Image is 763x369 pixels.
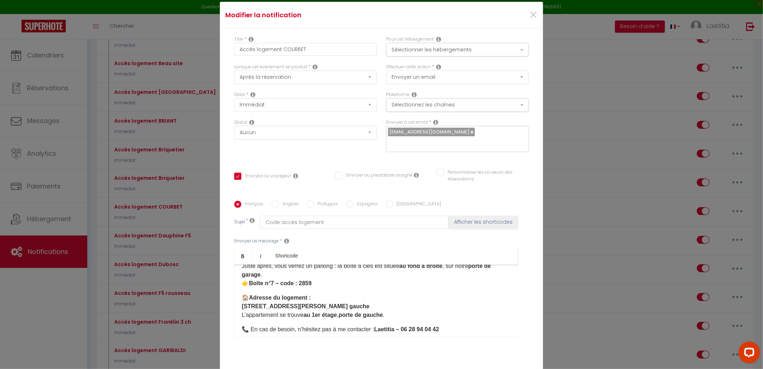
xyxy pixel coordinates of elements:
strong: porte de gauche [339,312,383,318]
i: This Rental [436,36,441,42]
span: × [529,4,538,26]
strong: porte de garage [242,263,491,278]
strong: au fond à droite [399,263,442,269]
p: Une fois devant l’agence, faites le tour en passant devant le chocolatier ([GEOGRAPHIC_DATA][PERS... [242,245,510,288]
a: Italic [252,247,269,264]
strong: Boîte n°7 – code : 2859 [249,280,311,286]
strong: au 1er étage [304,312,337,318]
i: Title [249,36,254,42]
label: Lorsque cet événement se produit [234,64,307,70]
label: Plateforme [386,91,410,98]
button: Sélectionner les hébergements [386,43,529,56]
i: Recipient [433,119,438,125]
strong: [STREET_ADDRESS][PERSON_NAME] gauche [242,303,370,309]
label: Délai [234,91,245,98]
i: Envoyer au prestataire si il est assigné [414,172,419,178]
label: Sujet [234,219,245,226]
a: Bold [234,247,252,264]
label: Espagnol [353,201,378,209]
label: Envoyer à cet email [386,119,428,126]
h4: Modifier la notification [225,10,430,20]
label: Envoyer ce message [234,238,279,245]
label: Titre [234,36,243,43]
label: Portugais [314,201,338,209]
button: Sélectionnez les chaînes [386,98,529,112]
label: Français [241,201,263,209]
label: Anglais [279,201,299,209]
span: [EMAIL_ADDRESS][DOMAIN_NAME] [389,128,470,135]
label: Pour cet hébergement [386,36,434,43]
i: Message [284,238,289,244]
i: Booking status [249,119,254,125]
i: Action Type [436,64,441,70]
a: Shortcode [269,247,304,264]
i: Subject [250,218,255,223]
label: [GEOGRAPHIC_DATA] [393,201,441,209]
i: Action Channel [412,92,417,97]
strong: Laetitia – 06 28 94 04 42 [374,326,439,332]
label: Effectuer cette action [386,64,431,70]
i: Action Time [250,92,255,97]
iframe: LiveChat chat widget [733,339,763,369]
p: 📞 En cas de besoin, n’hésitez pas à me contacter : [242,325,510,334]
button: Close [529,8,538,23]
button: Afficher les shortcodes [449,216,518,229]
label: Statut [234,119,247,126]
p: 🏠 L’appartement se trouve , . [242,293,510,319]
i: Envoyer au voyageur [293,173,298,179]
strong: Adresse du logement : [249,295,311,301]
i: Event Occur [313,64,318,70]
